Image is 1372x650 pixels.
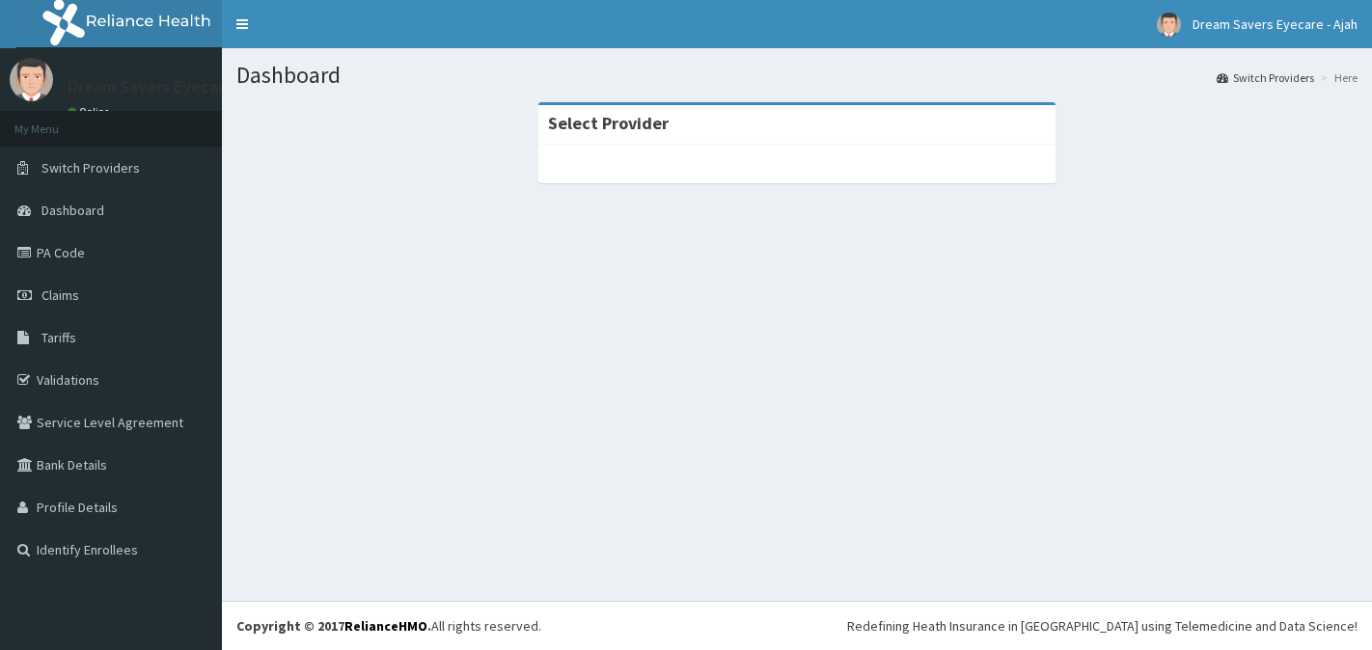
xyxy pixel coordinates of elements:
[847,616,1358,636] div: Redefining Heath Insurance in [GEOGRAPHIC_DATA] using Telemedicine and Data Science!
[1217,69,1314,86] a: Switch Providers
[548,112,669,134] strong: Select Provider
[1193,15,1358,33] span: Dream Savers Eyecare - Ajah
[41,159,140,176] span: Switch Providers
[41,329,76,346] span: Tariffs
[236,63,1358,88] h1: Dashboard
[1316,69,1358,86] li: Here
[1157,13,1181,37] img: User Image
[41,286,79,304] span: Claims
[10,58,53,101] img: User Image
[344,617,427,635] a: RelianceHMO
[222,601,1372,650] footer: All rights reserved.
[68,78,279,95] p: Dream Savers Eyecare - Ajah
[68,105,114,119] a: Online
[41,202,104,219] span: Dashboard
[236,617,431,635] strong: Copyright © 2017 .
